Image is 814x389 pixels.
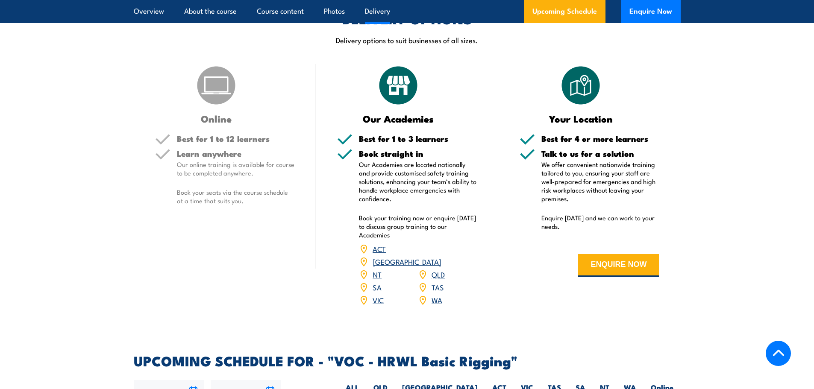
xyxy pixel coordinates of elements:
[134,354,681,366] h2: UPCOMING SCHEDULE FOR - "VOC - HRWL Basic Rigging"
[432,282,444,292] a: TAS
[177,188,295,205] p: Book your seats via the course schedule at a time that suits you.
[373,256,441,266] a: [GEOGRAPHIC_DATA]
[578,254,659,277] button: ENQUIRE NOW
[359,135,477,143] h5: Best for 1 to 3 learners
[541,149,659,158] h5: Talk to us for a solution
[337,114,460,123] h3: Our Academies
[359,149,477,158] h5: Book straight in
[134,35,681,45] p: Delivery options to suit businesses of all sizes.
[177,135,295,143] h5: Best for 1 to 12 learners
[541,135,659,143] h5: Best for 4 or more learners
[541,214,659,231] p: Enquire [DATE] and we can work to your needs.
[541,160,659,203] p: We offer convenient nationwide training tailored to you, ensuring your staff are well-prepared fo...
[373,269,382,279] a: NT
[373,282,382,292] a: SA
[359,160,477,203] p: Our Academies are located nationally and provide customised safety training solutions, enhancing ...
[177,160,295,177] p: Our online training is available for course to be completed anywhere.
[432,295,442,305] a: WA
[155,114,278,123] h3: Online
[177,149,295,158] h5: Learn anywhere
[432,269,445,279] a: QLD
[342,12,472,24] h2: DELIVERY OPTIONS
[373,243,386,254] a: ACT
[520,114,642,123] h3: Your Location
[359,214,477,239] p: Book your training now or enquire [DATE] to discuss group training to our Academies
[373,295,384,305] a: VIC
